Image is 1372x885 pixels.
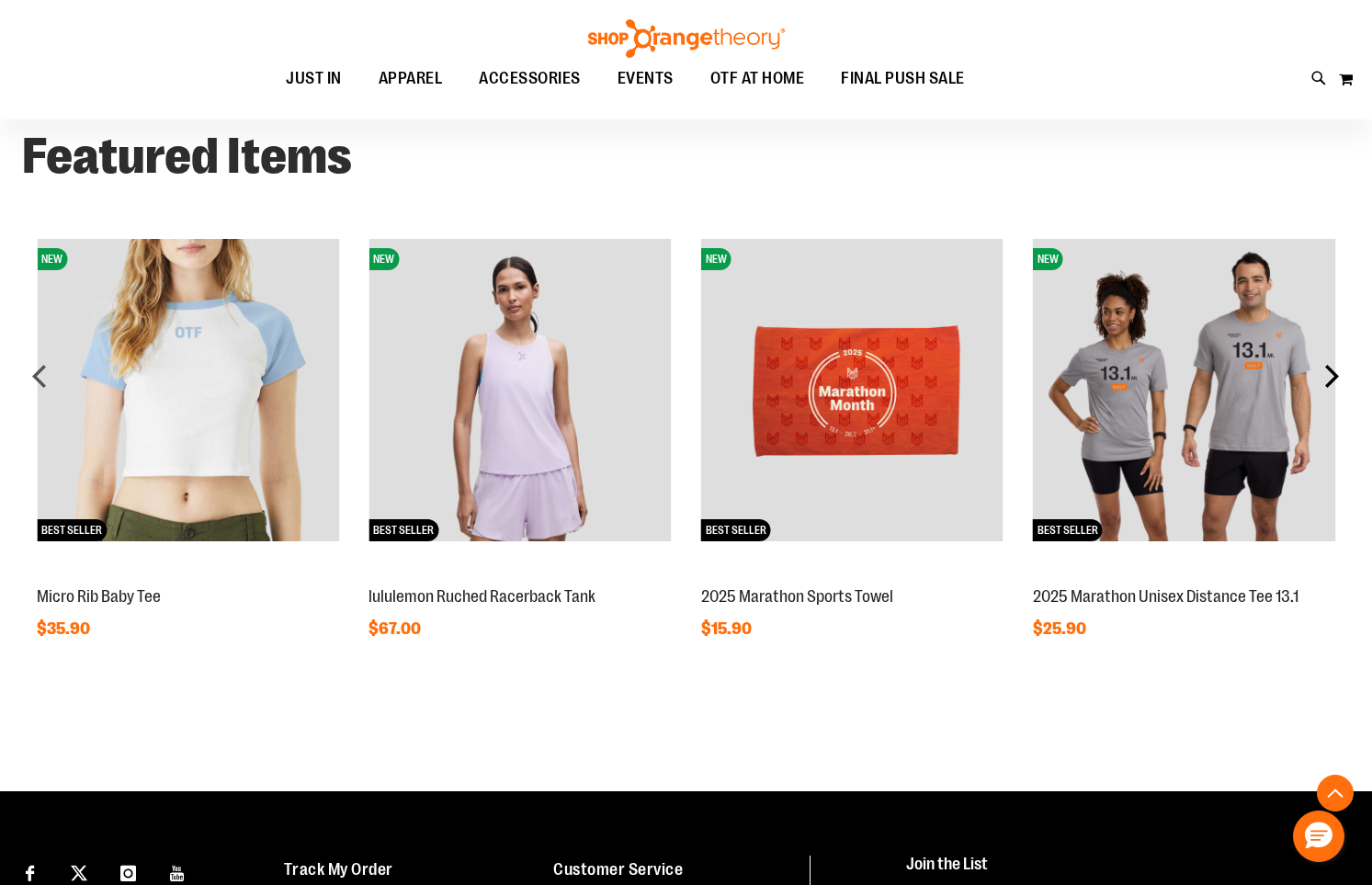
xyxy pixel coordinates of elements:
[379,58,443,99] span: APPAREL
[618,58,674,99] span: EVENTS
[369,239,671,541] img: lululemon Ruched Racerback Tank
[37,567,339,582] a: Micro Rib Baby TeeNEWBEST SELLER
[22,128,352,185] strong: Featured Items
[1033,519,1103,541] span: BEST SELLER
[369,519,438,541] span: BEST SELLER
[37,619,93,638] span: $35.90
[22,357,59,394] div: prev
[701,239,1003,541] img: 2025 Marathon Sports Towel
[360,58,461,100] a: APPAREL
[369,619,424,638] span: $67.00
[692,58,823,100] a: OTF AT HOME
[599,58,692,100] a: EVENTS
[701,567,1003,582] a: 2025 Marathon Sports TowelNEWBEST SELLER
[284,860,393,879] a: Track My Order
[479,58,581,99] span: ACCESSORIES
[701,519,771,541] span: BEST SELLER
[37,519,107,541] span: BEST SELLER
[37,587,161,606] a: Micro Rib Baby Tee
[1033,587,1298,606] a: 2025 Marathon Unisex Distance Tee 13.1
[701,587,893,606] a: 2025 Marathon Sports Towel
[369,248,399,270] span: NEW
[37,248,67,270] span: NEW
[701,619,754,638] span: $15.90
[71,865,87,881] img: Twitter
[369,587,595,606] a: lululemon Ruched Racerback Tank
[1033,619,1089,638] span: $25.90
[37,239,339,541] img: Micro Rib Baby Tee
[1293,811,1344,862] button: Hello, have a question? Let’s chat.
[553,860,683,879] a: Customer Service
[1033,567,1335,582] a: 2025 Marathon Unisex Distance Tee 13.1NEWBEST SELLER
[267,58,360,100] a: JUST IN
[1317,775,1354,811] button: Back To Top
[701,248,731,270] span: NEW
[286,58,342,99] span: JUST IN
[710,58,805,99] span: OTF AT HOME
[841,58,965,99] span: FINAL PUSH SALE
[460,58,599,100] a: ACCESSORIES
[1313,357,1350,394] div: next
[822,58,983,100] a: FINAL PUSH SALE
[369,567,671,582] a: lululemon Ruched Racerback TankNEWBEST SELLER
[1033,248,1063,270] span: NEW
[585,19,788,58] img: Shop Orangetheory
[1033,239,1335,541] img: 2025 Marathon Unisex Distance Tee 13.1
